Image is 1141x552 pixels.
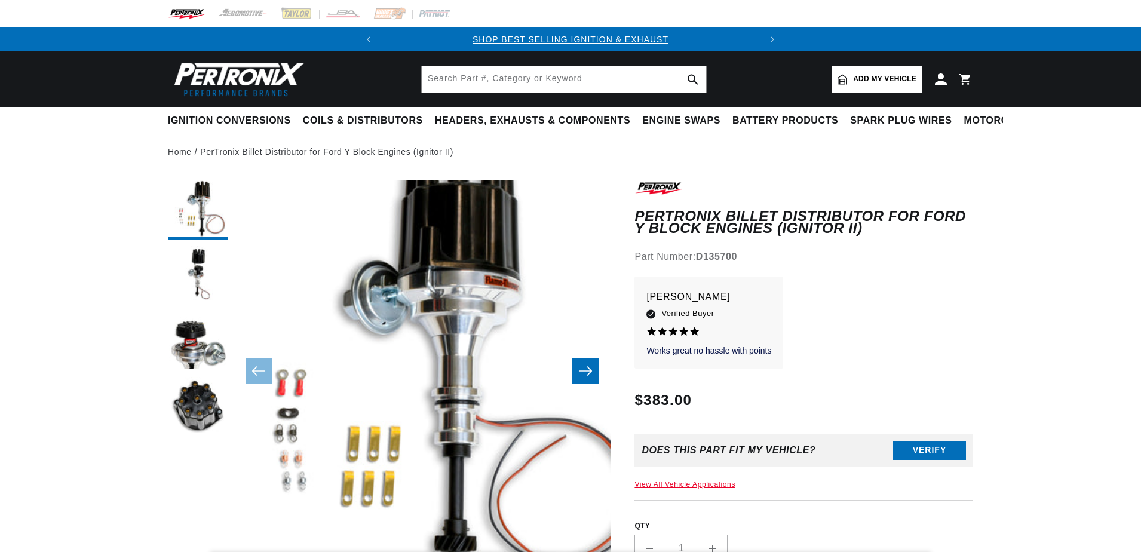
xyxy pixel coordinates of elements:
[696,252,737,262] strong: D135700
[138,27,1003,51] slideshow-component: Translation missing: en.sections.announcements.announcement_bar
[381,33,760,46] div: Announcement
[661,307,714,320] span: Verified Buyer
[200,145,453,158] a: PerTronix Billet Distributor for Ford Y Block Engines (Ignitor II)
[646,345,771,357] p: Works great no hassle with points
[642,445,815,456] div: Does This part fit My vehicle?
[964,115,1035,127] span: Motorcycle
[893,441,966,460] button: Verify
[634,210,973,235] h1: PerTronix Billet Distributor for Ford Y Block Engines (Ignitor II)
[642,115,720,127] span: Engine Swaps
[726,107,844,135] summary: Battery Products
[646,289,771,305] p: [PERSON_NAME]
[168,59,305,100] img: Pertronix
[473,35,668,44] a: SHOP BEST SELLING IGNITION & EXHAUST
[422,66,706,93] input: Search Part #, Category or Keyword
[168,145,973,158] nav: breadcrumbs
[168,145,192,158] a: Home
[634,521,973,531] label: QTY
[168,115,291,127] span: Ignition Conversions
[634,480,735,489] a: View All Vehicle Applications
[832,66,922,93] a: Add my vehicle
[168,311,228,371] button: Load image 3 in gallery view
[958,107,1041,135] summary: Motorcycle
[634,249,973,265] div: Part Number:
[850,115,952,127] span: Spark Plug Wires
[357,27,381,51] button: Translation missing: en.sections.announcements.previous_announcement
[168,246,228,305] button: Load image 2 in gallery view
[634,390,692,411] span: $383.00
[435,115,630,127] span: Headers, Exhausts & Components
[636,107,726,135] summary: Engine Swaps
[429,107,636,135] summary: Headers, Exhausts & Components
[168,180,228,240] button: Load image 1 in gallery view
[853,73,916,85] span: Add my vehicle
[168,107,297,135] summary: Ignition Conversions
[680,66,706,93] button: search button
[760,27,784,51] button: Translation missing: en.sections.announcements.next_announcement
[844,107,958,135] summary: Spark Plug Wires
[297,107,429,135] summary: Coils & Distributors
[572,358,599,384] button: Slide right
[732,115,838,127] span: Battery Products
[303,115,423,127] span: Coils & Distributors
[246,358,272,384] button: Slide left
[168,377,228,437] button: Load image 4 in gallery view
[381,33,760,46] div: 1 of 2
